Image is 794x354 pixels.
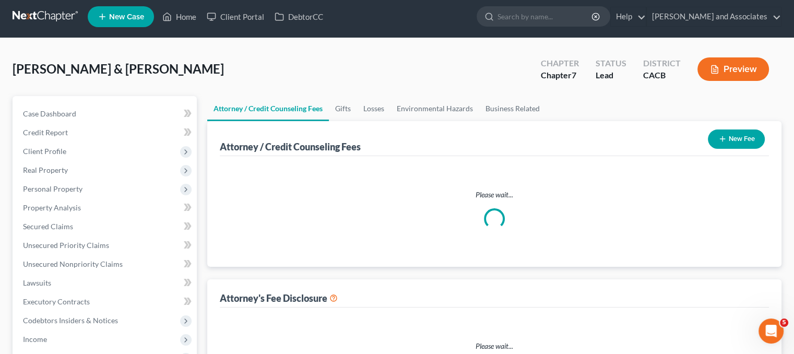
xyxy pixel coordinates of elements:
a: Business Related [479,96,546,121]
span: Unsecured Priority Claims [23,241,109,250]
button: New Fee [708,129,765,149]
a: Credit Report [15,123,197,142]
div: CACB [643,69,681,81]
span: Income [23,335,47,344]
a: Unsecured Nonpriority Claims [15,255,197,274]
div: Chapter [541,69,579,81]
a: Losses [357,96,390,121]
div: Attorney / Credit Counseling Fees [220,140,361,153]
a: Environmental Hazards [390,96,479,121]
span: Codebtors Insiders & Notices [23,316,118,325]
a: Attorney / Credit Counseling Fees [207,96,329,121]
a: Lawsuits [15,274,197,292]
a: Case Dashboard [15,104,197,123]
a: Unsecured Priority Claims [15,236,197,255]
p: Please wait... [228,190,761,200]
div: Lead [596,69,626,81]
a: Property Analysis [15,198,197,217]
div: District [643,57,681,69]
span: Credit Report [23,128,68,137]
span: [PERSON_NAME] & [PERSON_NAME] [13,61,224,76]
a: DebtorCC [269,7,328,26]
a: Client Portal [202,7,269,26]
span: Executory Contracts [23,297,90,306]
a: Executory Contracts [15,292,197,311]
span: Personal Property [23,184,82,193]
span: New Case [109,13,144,21]
a: [PERSON_NAME] and Associates [647,7,781,26]
span: 5 [780,318,788,327]
span: 7 [572,70,576,80]
span: Lawsuits [23,278,51,287]
div: Status [596,57,626,69]
a: Secured Claims [15,217,197,236]
span: Secured Claims [23,222,73,231]
a: Home [157,7,202,26]
span: Real Property [23,166,68,174]
a: Help [611,7,646,26]
iframe: Intercom live chat [759,318,784,344]
input: Search by name... [497,7,593,26]
span: Property Analysis [23,203,81,212]
div: Attorney's Fee Disclosure [220,292,338,304]
p: Please wait... [228,341,761,351]
div: Chapter [541,57,579,69]
span: Client Profile [23,147,66,156]
span: Unsecured Nonpriority Claims [23,259,123,268]
a: Gifts [329,96,357,121]
button: Preview [697,57,769,81]
span: Case Dashboard [23,109,76,118]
